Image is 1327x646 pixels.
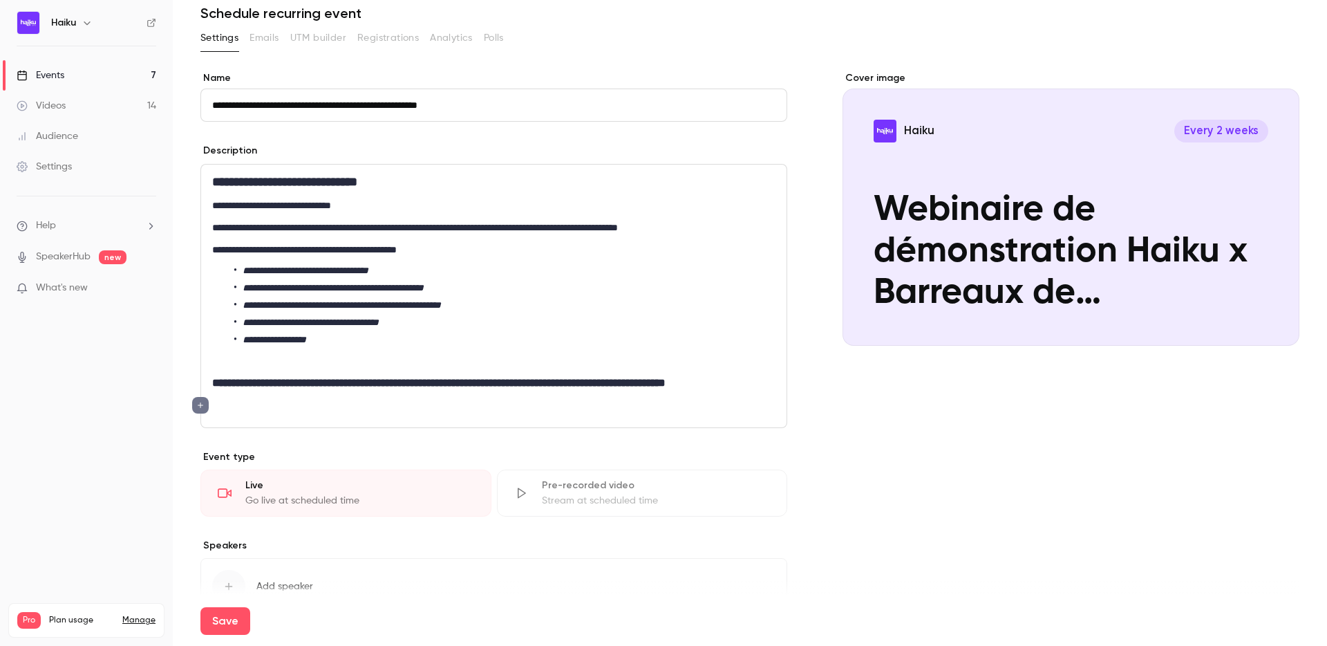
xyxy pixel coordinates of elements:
[290,31,346,46] span: UTM builder
[200,470,491,517] div: LiveGo live at scheduled time
[200,144,257,158] label: Description
[843,71,1299,346] section: Cover image
[17,160,72,174] div: Settings
[200,27,238,49] button: Settings
[36,250,91,264] a: SpeakerHub
[17,612,41,629] span: Pro
[497,470,788,517] div: Pre-recorded videoStream at scheduled time
[250,31,279,46] span: Emails
[200,558,787,615] button: Add speaker
[484,31,504,46] span: Polls
[430,31,473,46] span: Analytics
[843,71,1299,85] label: Cover image
[49,615,114,626] span: Plan usage
[140,282,156,295] iframe: Noticeable Trigger
[122,615,156,626] a: Manage
[200,539,787,553] p: Speakers
[17,219,156,233] li: help-dropdown-opener
[201,165,787,427] div: editor
[99,250,126,264] span: new
[200,5,1299,21] h1: Schedule recurring event
[17,68,64,82] div: Events
[200,450,787,464] p: Event type
[357,31,419,46] span: Registrations
[542,479,771,492] div: Pre-recorded video
[542,494,771,508] div: Stream at scheduled time
[36,219,56,233] span: Help
[36,281,88,295] span: What's new
[17,129,78,143] div: Audience
[200,164,787,428] section: description
[245,494,474,508] div: Go live at scheduled time
[17,99,66,113] div: Videos
[245,479,474,492] div: Live
[200,71,787,85] label: Name
[200,607,250,635] button: Save
[51,16,76,30] h6: Haiku
[17,12,39,34] img: Haiku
